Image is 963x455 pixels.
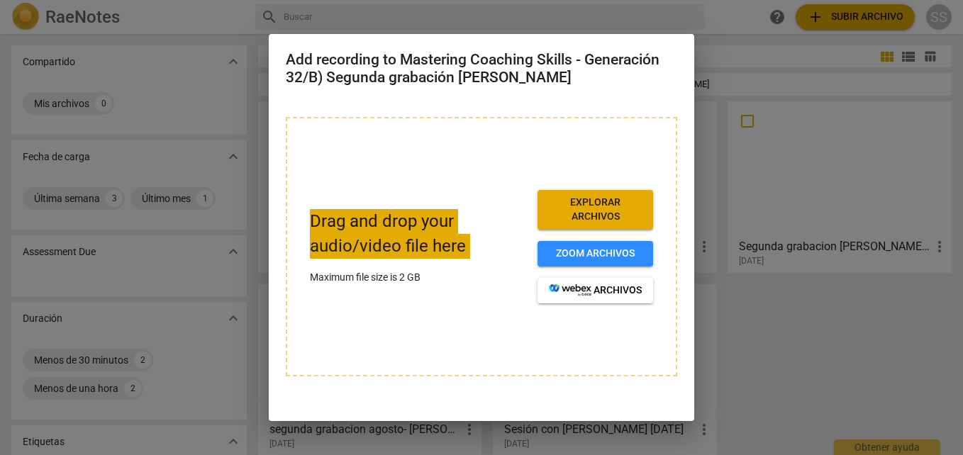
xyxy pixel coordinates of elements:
[549,196,642,223] span: Explorar archivos
[286,51,677,86] h2: Add recording to Mastering Coaching Skills - Generación 32/B) Segunda grabación [PERSON_NAME]
[538,241,653,266] button: Zoom archivos
[538,190,653,229] button: Explorar archivos
[538,278,653,303] button: archivos
[549,247,642,261] span: Zoom archivos
[310,270,526,285] p: Maximum file size is 2 GB
[549,283,642,298] span: archivos
[310,209,526,259] p: Drag and drop your audio/video file here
